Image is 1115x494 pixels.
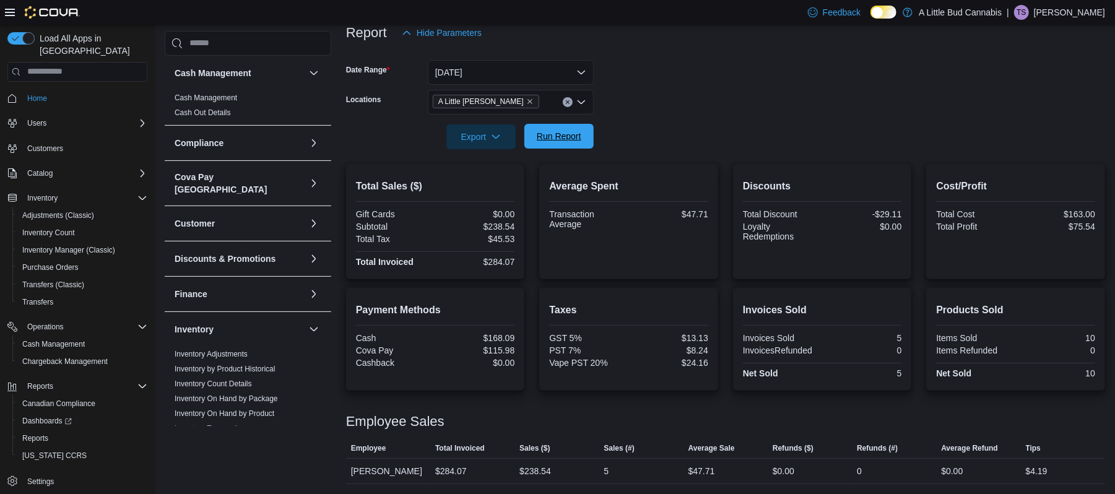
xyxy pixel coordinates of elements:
span: Operations [22,319,147,334]
button: Cova Pay [GEOGRAPHIC_DATA] [175,171,304,196]
button: Transfers (Classic) [12,276,152,293]
span: Washington CCRS [17,448,147,463]
button: Cova Pay [GEOGRAPHIC_DATA] [306,176,321,191]
button: Customer [175,217,304,230]
button: Cash Management [306,66,321,80]
button: [US_STATE] CCRS [12,447,152,464]
span: Settings [27,477,54,487]
button: Inventory Count [12,224,152,241]
div: $47.71 [631,209,708,219]
div: $0.00 [773,464,794,479]
button: Catalog [2,165,152,182]
span: Sales (#) [604,443,634,453]
div: $238.54 [519,464,551,479]
span: Inventory Count [22,228,75,238]
div: InvoicesRefunded [743,345,820,355]
a: Adjustments (Classic) [17,208,99,223]
div: Cash Management [165,90,331,125]
button: Catalog [22,166,58,181]
button: Canadian Compliance [12,395,152,412]
div: $0.00 [941,464,963,479]
span: Inventory Count [17,225,147,240]
div: Transaction Average [549,209,626,229]
div: $24.16 [631,358,708,368]
span: Refunds (#) [857,443,898,453]
button: Remove A Little Bud Whistler from selection in this group [526,98,534,105]
button: Finance [175,288,304,300]
a: Cash Management [175,93,237,102]
a: Inventory Adjustments [175,350,248,358]
h2: Payment Methods [356,303,515,318]
a: Settings [22,474,59,489]
h3: Customer [175,217,215,230]
a: Chargeback Management [17,354,113,369]
input: Dark Mode [870,6,896,19]
button: Inventory [2,189,152,207]
div: $0.00 [438,209,514,219]
span: Catalog [22,166,147,181]
h3: Cash Management [175,67,251,79]
strong: Total Invoiced [356,257,414,267]
button: Customers [2,139,152,157]
span: Feedback [823,6,861,19]
button: Customer [306,216,321,231]
span: Transfers (Classic) [22,280,84,290]
div: $284.07 [438,257,514,267]
button: Chargeback Management [12,353,152,370]
div: 5 [825,368,901,378]
button: Inventory Manager (Classic) [12,241,152,259]
span: Cash Management [22,339,85,349]
button: Cash Management [175,67,304,79]
span: Operations [27,322,64,332]
div: $8.24 [631,345,708,355]
a: Inventory On Hand by Package [175,394,278,403]
span: Inventory Manager (Classic) [22,245,115,255]
span: Export [454,124,508,149]
button: Home [2,89,152,107]
span: Reports [17,431,147,446]
div: PST 7% [549,345,626,355]
span: Chargeback Management [22,357,108,366]
div: -$29.11 [825,209,901,219]
div: Cova Pay [356,345,433,355]
span: Settings [22,473,147,488]
div: Invoices Sold [743,333,820,343]
a: Home [22,91,52,106]
button: Compliance [175,137,304,149]
span: Cash Out Details [175,108,231,118]
a: Customers [22,141,68,156]
h2: Cost/Profit [936,179,1095,194]
div: 5 [825,333,901,343]
span: Transfers (Classic) [17,277,147,292]
div: 0 [857,464,862,479]
button: Export [446,124,516,149]
h2: Products Sold [936,303,1095,318]
span: Inventory Count Details [175,379,252,389]
span: Canadian Compliance [22,399,95,409]
h2: Taxes [549,303,708,318]
span: Reports [22,379,147,394]
h3: Compliance [175,137,223,149]
a: Inventory Count Details [175,379,252,388]
h2: Invoices Sold [743,303,902,318]
span: Customers [22,141,147,156]
h3: Inventory [175,323,214,336]
button: Reports [12,430,152,447]
a: Cash Out Details [175,108,231,117]
button: Hide Parameters [397,20,487,45]
div: Items Sold [936,333,1013,343]
span: Chargeback Management [17,354,147,369]
button: Reports [22,379,58,394]
span: Average Refund [941,443,998,453]
a: Canadian Compliance [17,396,100,411]
div: GST 5% [549,333,626,343]
div: Tiffany Smith [1014,5,1029,20]
div: $238.54 [438,222,514,232]
h3: Employee Sales [346,414,445,429]
div: Total Tax [356,234,433,244]
button: Inventory [175,323,304,336]
button: Compliance [306,136,321,150]
span: Inventory On Hand by Product [175,409,274,418]
div: $163.00 [1018,209,1095,219]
